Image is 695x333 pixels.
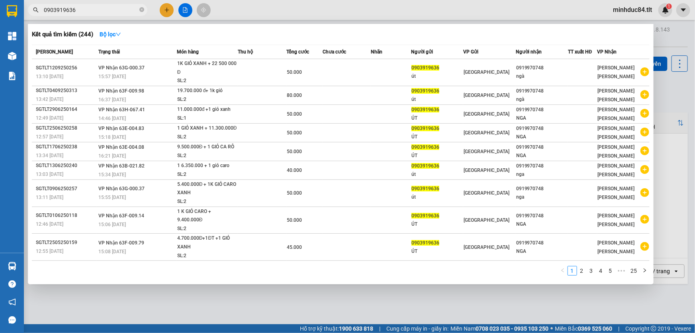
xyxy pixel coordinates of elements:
[516,106,568,114] div: 0919970748
[597,266,605,275] a: 4
[287,244,302,250] span: 45.000
[464,244,509,250] span: [GEOGRAPHIC_DATA]
[177,207,237,225] div: 1 K GIỎ CARO + 9.400.000Đ
[8,298,16,306] span: notification
[98,249,126,254] span: 15:08 [DATE]
[516,220,568,229] div: NGA
[8,280,16,288] span: question-circle
[597,213,634,227] span: [PERSON_NAME] [PERSON_NAME]
[93,28,127,41] button: Bộ lọcdown
[640,188,649,197] span: plus-circle
[516,239,568,247] div: 0919970748
[411,144,439,150] span: 0903919636
[411,95,463,104] div: út
[36,185,96,193] div: SGTLT0906250257
[287,93,302,98] span: 80.000
[36,238,96,247] div: SGTLT2505250159
[464,190,509,196] span: [GEOGRAPHIC_DATA]
[606,266,615,275] a: 5
[411,126,439,131] span: 0903919636
[8,32,16,40] img: dashboard-icon
[177,133,237,142] div: SL: 2
[597,163,634,177] span: [PERSON_NAME] [PERSON_NAME]
[286,49,309,55] span: Tổng cước
[100,31,121,37] strong: Bộ lọc
[36,211,96,220] div: SGTLT0106250118
[411,65,439,71] span: 0903919636
[577,266,587,276] li: 2
[411,88,439,94] span: 0903919636
[516,72,568,81] div: ngà
[411,247,463,256] div: ÚT
[597,49,617,55] span: VP Nhận
[558,266,568,276] li: Previous Page
[177,162,237,170] div: 1 6.350.000 + 1 giỏ caro
[36,49,73,55] span: [PERSON_NAME]
[287,190,302,196] span: 50.000
[98,153,126,159] span: 16:21 [DATE]
[98,65,145,71] span: VP Nhận 63G-000.37
[464,167,509,173] span: [GEOGRAPHIC_DATA]
[36,221,63,227] span: 12:46 [DATE]
[98,172,126,177] span: 15:34 [DATE]
[464,130,509,136] span: [GEOGRAPHIC_DATA]
[98,222,126,227] span: 15:06 [DATE]
[640,266,650,276] button: right
[640,146,649,155] span: plus-circle
[464,111,509,117] span: [GEOGRAPHIC_DATA]
[177,87,237,95] div: 19.700.000 đ+ 1k giỏ
[411,240,439,246] span: 0903919636
[411,213,439,219] span: 0903919636
[411,133,463,141] div: ÚT
[139,6,144,14] span: close-circle
[516,133,568,141] div: NGA
[587,266,596,276] li: 3
[98,186,145,191] span: VP Nhận 63G-000.37
[98,74,126,79] span: 15:57 [DATE]
[558,266,568,276] button: left
[36,87,96,95] div: SGTLT0409250313
[36,134,63,140] span: 12:57 [DATE]
[516,95,568,104] div: ngà
[177,77,237,85] div: SL: 2
[516,143,568,152] div: 0919970748
[238,49,253,55] span: Thu hộ
[411,152,463,160] div: ÚT
[323,49,346,55] span: Chưa cước
[98,195,126,200] span: 15:55 [DATE]
[8,262,16,270] img: warehouse-icon
[516,124,568,133] div: 0919970748
[560,268,565,273] span: left
[628,266,640,276] li: 25
[640,90,649,99] span: plus-circle
[98,134,126,140] span: 15:18 [DATE]
[411,193,463,201] div: út
[597,144,634,159] span: [PERSON_NAME] [PERSON_NAME]
[177,114,237,123] div: SL: 1
[177,143,237,152] div: 9.500.000Đ + 1 GIỎ CA RÔ
[287,111,302,117] span: 50.000
[177,95,237,104] div: SL: 2
[8,316,16,324] span: message
[98,126,144,131] span: VP Nhận 63E-004.83
[287,149,302,154] span: 50.000
[640,215,649,224] span: plus-circle
[615,266,628,276] span: •••
[516,162,568,170] div: 0919970748
[36,153,63,158] span: 13:34 [DATE]
[177,180,237,197] div: 5.400.000Đ + 1K GIỎ CARO XANH
[32,30,93,39] h3: Kết quả tìm kiếm ( 244 )
[287,217,302,223] span: 50.000
[36,162,96,170] div: SGTLT1306250240
[98,88,144,94] span: VP Nhận 63F-009.98
[516,170,568,179] div: nga
[568,266,577,275] a: 1
[516,87,568,95] div: 0919970748
[36,124,96,132] div: SGTLT2506250258
[516,64,568,72] div: 0919970748
[411,186,439,191] span: 0903919636
[177,234,237,251] div: 4.700.000Đ+1ĐT +1 GIỎ XANH
[597,65,634,79] span: [PERSON_NAME] [PERSON_NAME]
[411,107,439,112] span: 0903919636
